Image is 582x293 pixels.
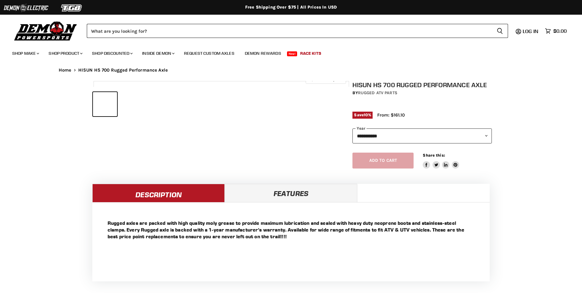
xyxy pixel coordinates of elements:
[138,47,178,60] a: Inside Demon
[3,2,49,14] img: Demon Electric Logo 2
[423,153,459,169] aside: Share this:
[49,2,95,14] img: TGB Logo 2
[352,112,373,118] span: Save %
[352,128,492,143] select: year
[8,47,43,60] a: Shop Make
[87,24,492,38] input: Search
[542,27,570,35] a: $0.00
[46,5,536,10] div: Free Shipping Over $75 | All Prices In USD
[225,184,357,202] a: Features
[423,153,445,158] span: Share this:
[523,28,538,34] span: Log in
[296,47,326,60] a: Race Kits
[287,51,297,56] span: New!
[119,92,143,116] button: HISUN HS 700 Rugged Performance Axle thumbnail
[179,47,239,60] a: Request Custom Axles
[93,92,117,116] button: HISUN HS 700 Rugged Performance Axle thumbnail
[59,68,72,73] a: Home
[92,184,225,202] a: Description
[358,90,397,95] a: Rugged ATV Parts
[309,77,343,82] span: Click to expand
[87,24,508,38] form: Product
[108,220,474,240] p: Rugged axles are packed with high quality moly grease to provide maximum lubrication and sealed w...
[87,47,136,60] a: Shop Discounted
[352,81,492,89] h1: HISUN HS 700 Rugged Performance Axle
[240,47,286,60] a: Demon Rewards
[520,28,542,34] a: Log in
[78,68,168,73] span: HISUN HS 700 Rugged Performance Axle
[12,20,79,42] img: Demon Powersports
[553,28,567,34] span: $0.00
[364,113,368,117] span: 10
[377,112,405,118] span: From: $161.10
[44,47,86,60] a: Shop Product
[352,90,492,96] div: by
[492,24,508,38] button: Search
[8,45,565,60] ul: Main menu
[46,68,536,73] nav: Breadcrumbs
